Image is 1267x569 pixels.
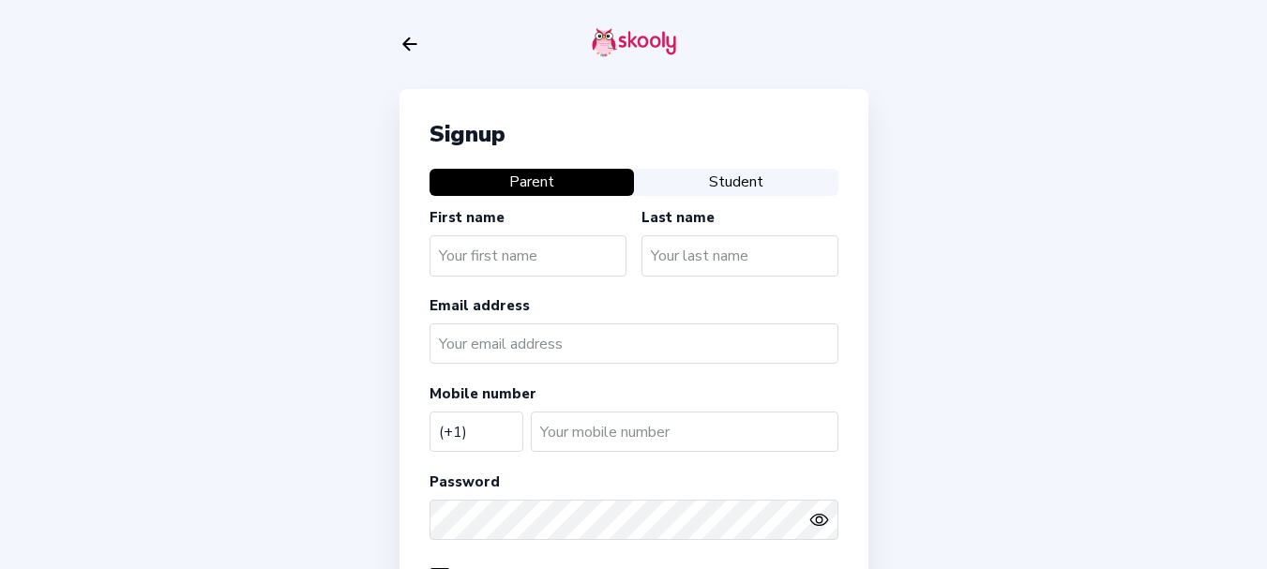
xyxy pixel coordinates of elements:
[430,384,536,403] label: Mobile number
[430,119,838,149] div: Signup
[641,208,715,227] label: Last name
[634,169,838,195] button: Student
[809,510,829,530] ion-icon: eye outline
[430,296,530,315] label: Email address
[430,169,634,195] button: Parent
[809,510,837,530] button: eye outlineeye off outline
[400,34,420,54] button: arrow back outline
[592,27,676,57] img: skooly-logo.png
[430,208,505,227] label: First name
[430,323,838,364] input: Your email address
[430,472,500,491] label: Password
[531,412,838,452] input: Your mobile number
[641,235,838,276] input: Your last name
[430,235,626,276] input: Your first name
